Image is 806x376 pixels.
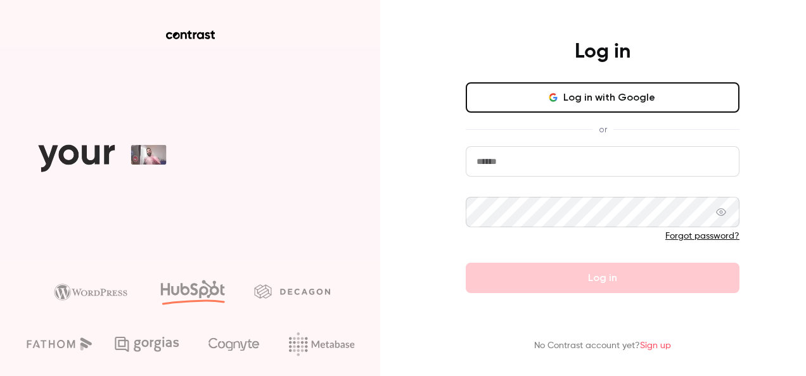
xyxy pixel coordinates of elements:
[575,39,630,65] h4: Log in
[640,341,671,350] a: Sign up
[466,82,739,113] button: Log in with Google
[665,232,739,241] a: Forgot password?
[534,339,671,353] p: No Contrast account yet?
[592,123,613,136] span: or
[254,284,330,298] img: decagon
